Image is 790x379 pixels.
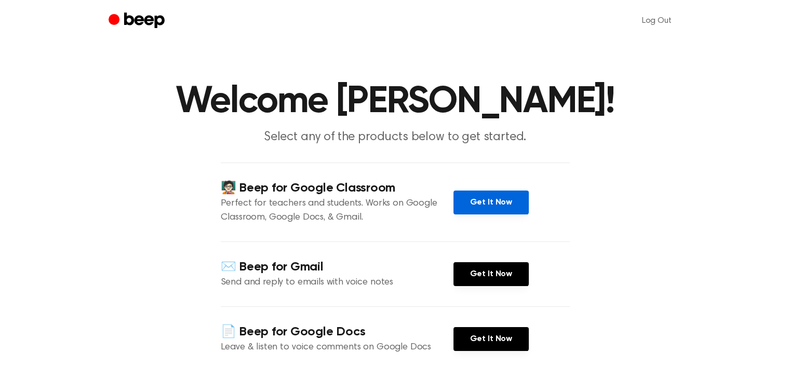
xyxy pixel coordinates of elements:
[221,341,453,355] p: Leave & listen to voice comments on Google Docs
[632,8,682,33] a: Log Out
[196,129,595,146] p: Select any of the products below to get started.
[221,323,453,341] h4: 📄 Beep for Google Docs
[453,327,529,351] a: Get It Now
[109,11,167,31] a: Beep
[221,180,453,197] h4: 🧑🏻‍🏫 Beep for Google Classroom
[129,83,661,120] h1: Welcome [PERSON_NAME]!
[221,197,453,225] p: Perfect for teachers and students. Works on Google Classroom, Google Docs, & Gmail.
[453,191,529,214] a: Get It Now
[221,276,453,290] p: Send and reply to emails with voice notes
[453,262,529,286] a: Get It Now
[221,259,453,276] h4: ✉️ Beep for Gmail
